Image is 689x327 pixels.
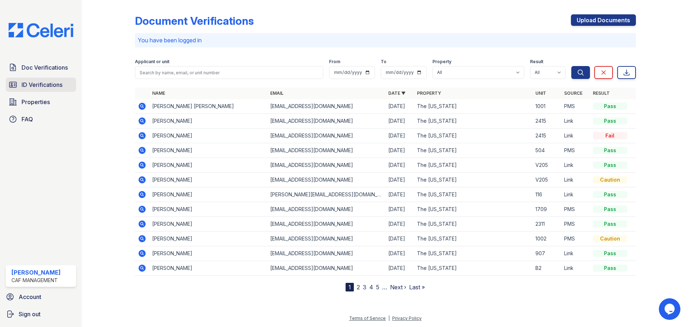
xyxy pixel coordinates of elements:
td: [EMAIL_ADDRESS][DOMAIN_NAME] [267,261,385,276]
td: [EMAIL_ADDRESS][DOMAIN_NAME] [267,246,385,261]
a: Sign out [3,307,79,321]
div: Pass [593,162,627,169]
td: [DATE] [385,217,414,232]
td: [DATE] [385,246,414,261]
td: The [US_STATE] [414,261,532,276]
label: Result [530,59,543,65]
td: The [US_STATE] [414,232,532,246]
a: Properties [6,95,76,109]
td: Link [561,158,590,173]
td: The [US_STATE] [414,217,532,232]
td: 907 [533,246,561,261]
a: Doc Verifications [6,60,76,75]
td: [EMAIL_ADDRESS][DOMAIN_NAME] [267,173,385,187]
td: V205 [533,158,561,173]
div: Fail [593,132,627,139]
div: CAF Management [11,277,61,284]
span: Sign out [19,310,41,318]
td: The [US_STATE] [414,187,532,202]
td: The [US_STATE] [414,158,532,173]
a: Name [152,90,165,96]
td: 1001 [533,99,561,114]
a: Last » [409,284,425,291]
td: Link [561,173,590,187]
a: Upload Documents [571,14,636,26]
div: Pass [593,103,627,110]
td: 1709 [533,202,561,217]
td: [DATE] [385,129,414,143]
a: ID Verifications [6,78,76,92]
td: [EMAIL_ADDRESS][DOMAIN_NAME] [267,217,385,232]
td: 1002 [533,232,561,246]
label: From [329,59,340,65]
td: The [US_STATE] [414,246,532,261]
td: PMS [561,99,590,114]
a: 5 [376,284,379,291]
a: Account [3,290,79,304]
td: [PERSON_NAME] [149,129,267,143]
span: Properties [22,98,50,106]
label: Property [432,59,451,65]
td: [DATE] [385,173,414,187]
label: To [381,59,386,65]
div: Pass [593,191,627,198]
td: [PERSON_NAME] [149,217,267,232]
td: [EMAIL_ADDRESS][DOMAIN_NAME] [267,129,385,143]
span: FAQ [22,115,33,123]
span: Doc Verifications [22,63,68,72]
div: [PERSON_NAME] [11,268,61,277]
a: FAQ [6,112,76,126]
td: 2415 [533,129,561,143]
td: [DATE] [385,99,414,114]
td: [PERSON_NAME] [149,232,267,246]
div: | [388,316,390,321]
td: [DATE] [385,232,414,246]
a: 2 [357,284,360,291]
td: [EMAIL_ADDRESS][DOMAIN_NAME] [267,202,385,217]
td: B2 [533,261,561,276]
td: [PERSON_NAME] [PERSON_NAME] [149,99,267,114]
td: [DATE] [385,261,414,276]
div: 1 [346,283,354,291]
div: Pass [593,206,627,213]
div: Pass [593,117,627,125]
td: 504 [533,143,561,158]
td: 2311 [533,217,561,232]
td: The [US_STATE] [414,173,532,187]
div: Caution [593,176,627,183]
td: The [US_STATE] [414,202,532,217]
td: PMS [561,217,590,232]
td: [DATE] [385,158,414,173]
td: [EMAIL_ADDRESS][DOMAIN_NAME] [267,143,385,158]
span: … [382,283,387,291]
a: 4 [369,284,373,291]
td: [PERSON_NAME] [149,143,267,158]
td: Link [561,246,590,261]
td: 2415 [533,114,561,129]
td: [PERSON_NAME] [149,187,267,202]
label: Applicant or unit [135,59,169,65]
a: Terms of Service [349,316,386,321]
td: The [US_STATE] [414,99,532,114]
td: [PERSON_NAME][EMAIL_ADDRESS][DOMAIN_NAME] [267,187,385,202]
a: 3 [363,284,366,291]
td: 116 [533,187,561,202]
td: PMS [561,202,590,217]
td: [DATE] [385,114,414,129]
a: Next › [390,284,406,291]
td: [PERSON_NAME] [149,114,267,129]
div: Pass [593,250,627,257]
td: The [US_STATE] [414,129,532,143]
td: Link [561,129,590,143]
a: Result [593,90,610,96]
div: Pass [593,265,627,272]
td: Link [561,114,590,129]
input: Search by name, email, or unit number [135,66,323,79]
div: Document Verifications [135,14,254,27]
td: [PERSON_NAME] [149,173,267,187]
td: [EMAIL_ADDRESS][DOMAIN_NAME] [267,158,385,173]
a: Source [564,90,582,96]
div: Caution [593,235,627,242]
td: [EMAIL_ADDRESS][DOMAIN_NAME] [267,114,385,129]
